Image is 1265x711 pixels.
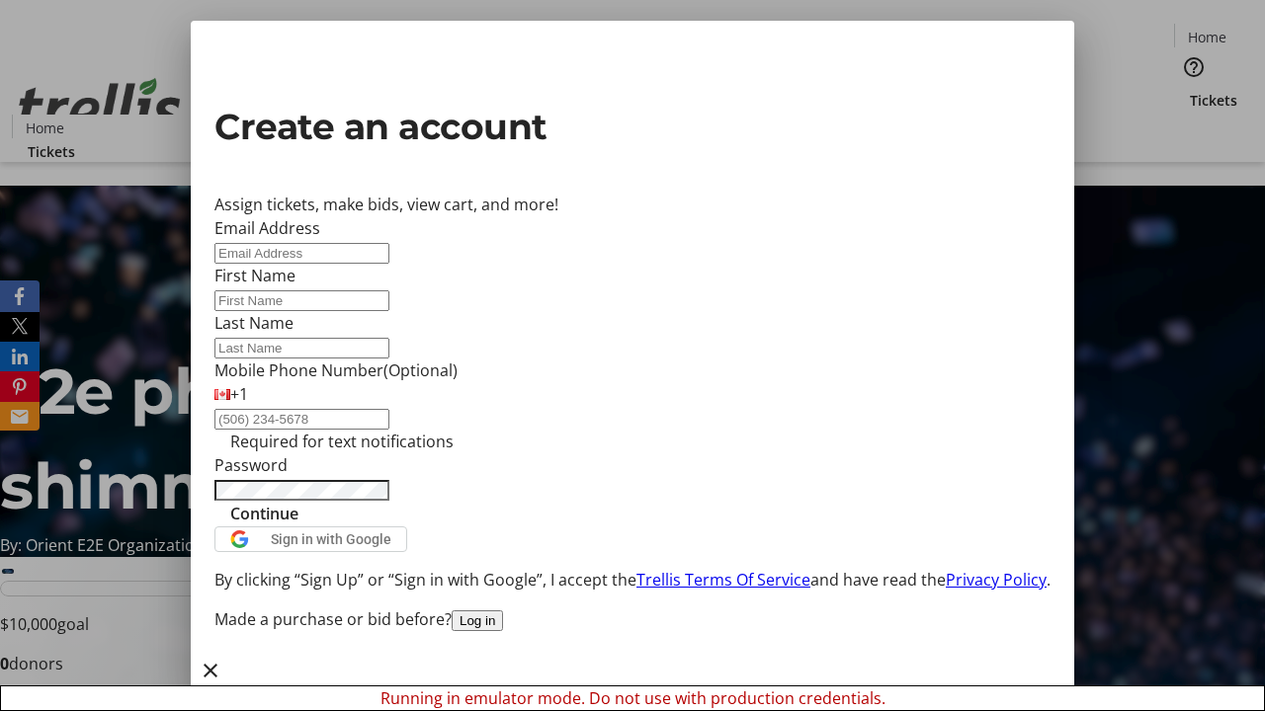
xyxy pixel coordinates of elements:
label: First Name [214,265,295,286]
input: (506) 234-5678 [214,409,389,430]
p: By clicking “Sign Up” or “Sign in with Google”, I accept the and have read the . [214,568,1051,592]
input: Email Address [214,243,389,264]
tr-hint: Required for text notifications [230,430,454,453]
label: Last Name [214,312,294,334]
div: Assign tickets, make bids, view cart, and more! [214,193,1051,216]
input: First Name [214,290,389,311]
label: Email Address [214,217,320,239]
span: Sign in with Google [271,531,391,547]
div: Made a purchase or bid before? [214,607,1051,631]
h2: Create an account [214,100,1051,153]
span: Continue [230,502,298,525]
a: Trellis Terms Of Service [636,569,810,591]
button: Continue [214,502,314,525]
button: Sign in with Google [214,526,407,552]
label: Password [214,454,288,476]
label: Mobile Phone Number (Optional) [214,359,458,381]
button: Log in [452,610,503,631]
a: Privacy Policy [946,569,1047,591]
input: Last Name [214,338,389,358]
button: Close [191,651,230,690]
